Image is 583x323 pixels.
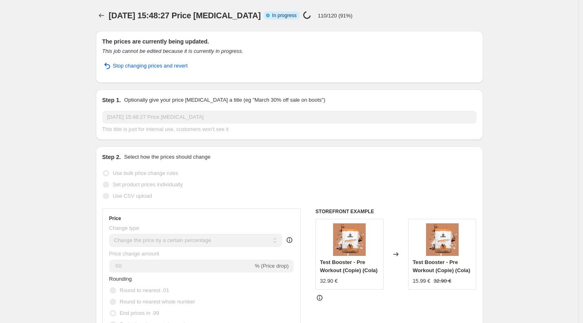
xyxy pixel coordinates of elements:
[124,153,210,161] p: Select how the prices should change
[109,260,253,273] input: -15
[318,13,352,19] p: 110/120 (91%)
[109,225,139,231] span: Change type
[333,223,366,256] img: PACKAV_80x.png
[120,310,159,316] span: End prices in .99
[120,299,195,305] span: Round to nearest whole number
[97,59,193,72] button: Stop changing prices and revert
[113,193,152,199] span: Use CSV upload
[109,11,261,20] span: [DATE] 15:48:27 Price [MEDICAL_DATA]
[102,111,477,124] input: 30% off holiday sale
[102,153,121,161] h2: Step 2.
[426,223,459,256] img: PACKAV_80x.png
[320,259,378,273] span: Test Booster - Pre Workout (Copie) (Cola)
[413,259,470,273] span: Test Booster - Pre Workout (Copie) (Cola)
[120,287,169,293] span: Round to nearest .01
[113,62,188,70] span: Stop changing prices and revert
[413,277,430,285] div: 15.99 €
[320,277,338,285] div: 32.90 €
[124,96,325,104] p: Optionally give your price [MEDICAL_DATA] a title (eg "March 30% off sale on boots")
[434,277,451,285] strike: 32.90 €
[102,96,121,104] h2: Step 1.
[272,12,296,19] span: In progress
[113,170,178,176] span: Use bulk price change rules
[255,263,289,269] span: % (Price drop)
[102,126,229,132] span: This title is just for internal use, customers won't see it
[316,208,477,215] h6: STOREFRONT EXAMPLE
[102,48,243,54] i: This job cannot be edited because it is currently in progress.
[285,236,294,244] div: help
[102,37,477,46] h2: The prices are currently being updated.
[113,181,183,188] span: Set product prices individually
[109,276,132,282] span: Rounding
[109,215,121,222] h3: Price
[109,251,159,257] span: Price change amount
[96,10,107,21] button: Price change jobs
